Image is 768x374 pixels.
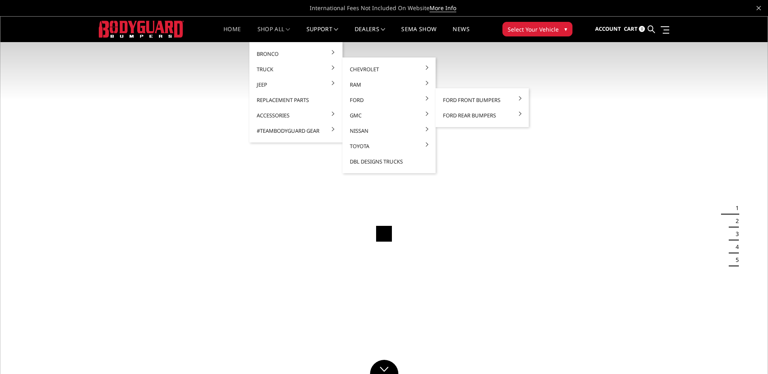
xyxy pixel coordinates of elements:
span: Select Your Vehicle [508,25,559,34]
a: Accessories [253,108,339,123]
span: Account [595,25,621,32]
a: Chevrolet [346,62,432,77]
button: 1 of 5 [731,202,739,215]
a: #TeamBodyguard Gear [253,123,339,138]
a: GMC [346,108,432,123]
a: Jeep [253,77,339,92]
a: shop all [257,26,290,42]
a: Bronco [253,46,339,62]
a: DBL Designs Trucks [346,154,432,169]
a: News [453,26,469,42]
a: Account [595,18,621,40]
a: Ford [346,92,432,108]
button: Select Your Vehicle [502,22,572,36]
a: Home [223,26,241,42]
a: Toyota [346,138,432,154]
a: Ford Rear Bumpers [439,108,525,123]
span: ▾ [564,25,567,33]
a: Ram [346,77,432,92]
a: Replacement Parts [253,92,339,108]
a: Support [306,26,338,42]
a: Ford Front Bumpers [439,92,525,108]
button: 2 of 5 [731,215,739,227]
a: Click to Down [370,360,398,374]
img: BODYGUARD BUMPERS [99,21,184,37]
button: 3 of 5 [731,227,739,240]
a: Cart 0 [624,18,645,40]
a: More Info [430,4,456,12]
a: SEMA Show [401,26,436,42]
button: 4 of 5 [731,240,739,253]
button: 5 of 5 [731,253,739,266]
span: 0 [639,26,645,32]
a: Nissan [346,123,432,138]
a: Truck [253,62,339,77]
span: Cart [624,25,638,32]
a: Dealers [355,26,385,42]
